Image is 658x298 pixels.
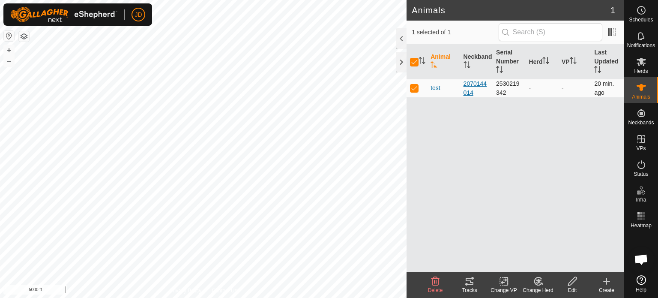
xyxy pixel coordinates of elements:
span: Help [636,287,646,292]
th: Animal [427,45,460,79]
span: Animals [632,94,650,99]
div: 2070144014 [464,79,489,97]
a: Privacy Policy [170,287,202,295]
p-sorticon: Activate to sort [542,58,549,65]
span: Heatmap [631,223,652,228]
input: Search (S) [499,23,602,41]
button: + [4,45,14,55]
p-sorticon: Activate to sort [431,63,437,69]
button: Reset Map [4,31,14,41]
div: Change VP [487,286,521,294]
app-display-virtual-paddock-transition: - [562,84,564,91]
span: Sep 30, 2025, 9:37 PM [594,80,614,96]
div: Edit [555,286,589,294]
span: Schedules [629,17,653,22]
span: Delete [428,287,443,293]
span: Notifications [627,43,655,48]
span: 1 [610,4,615,17]
div: 2530219342 [496,79,522,97]
div: Change Herd [521,286,555,294]
p-sorticon: Activate to sort [464,63,470,69]
button: Map Layers [19,31,29,42]
th: Serial Number [493,45,525,79]
span: Neckbands [628,120,654,125]
th: VP [558,45,591,79]
p-sorticon: Activate to sort [419,58,425,65]
th: Neckband [460,45,493,79]
th: Last Updated [591,45,624,79]
h2: Animals [412,5,610,15]
span: 1 selected of 1 [412,28,498,37]
div: - [529,84,555,93]
img: Gallagher Logo [10,7,117,22]
p-sorticon: Activate to sort [496,67,503,74]
a: Contact Us [212,287,237,295]
p-sorticon: Activate to sort [570,58,577,65]
span: VPs [636,146,646,151]
button: – [4,56,14,66]
a: Help [624,272,658,296]
span: Status [634,172,648,177]
div: Create [589,286,624,294]
span: Herds [634,69,648,74]
span: Infra [636,197,646,202]
p-sorticon: Activate to sort [594,67,601,74]
div: Open chat [628,247,654,272]
th: Herd [526,45,558,79]
div: Tracks [452,286,487,294]
span: test [431,84,440,93]
span: JD [135,10,142,19]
